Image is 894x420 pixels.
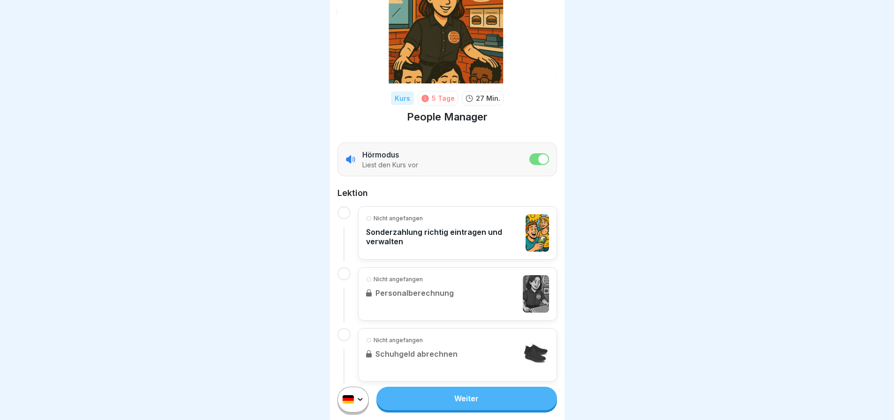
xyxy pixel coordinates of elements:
img: de.svg [343,396,354,404]
div: 5 Tage [432,93,455,103]
p: Hörmodus [362,150,399,160]
img: pdbsm3zkjoavdtx6xv4455et.png [526,214,549,252]
button: listener mode [529,153,549,165]
p: Nicht angefangen [374,214,423,223]
p: Sonderzahlung richtig eintragen und verwalten [366,227,521,246]
p: 27 Min. [476,93,500,103]
a: Weiter [376,387,557,410]
h1: People Manager [407,110,488,124]
p: Liest den Kurs vor [362,161,418,169]
h2: Lektion [337,187,557,199]
div: Kurs [391,91,414,105]
a: Nicht angefangenSonderzahlung richtig eintragen und verwalten [366,214,549,252]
